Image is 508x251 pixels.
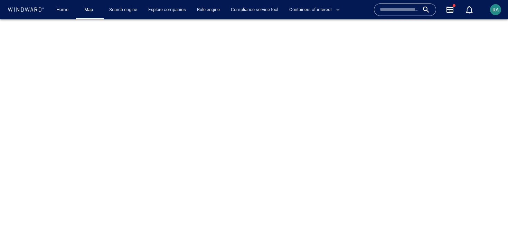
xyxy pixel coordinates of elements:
div: Notification center [465,6,473,14]
a: Map [82,4,98,16]
a: Compliance service tool [228,4,281,16]
a: Search engine [106,4,140,16]
a: Explore companies [145,4,189,16]
a: Rule engine [194,4,223,16]
span: RA [492,7,499,12]
span: Containers of interest [289,6,340,14]
button: Map [79,4,101,16]
iframe: Chat [479,220,503,246]
a: Home [54,4,71,16]
button: Home [51,4,73,16]
button: RA [489,3,502,17]
button: Containers of interest [286,4,346,16]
